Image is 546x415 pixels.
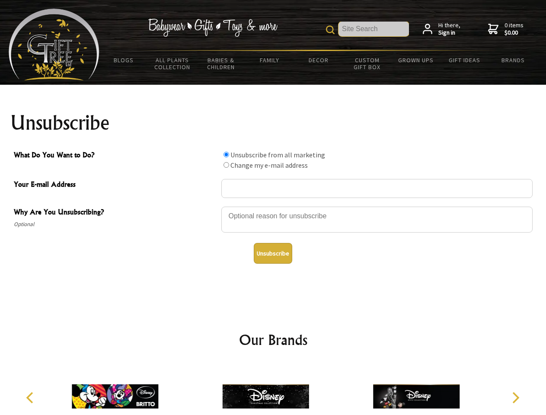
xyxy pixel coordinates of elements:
[221,179,533,198] input: Your E-mail Address
[254,243,292,264] button: Unsubscribe
[17,329,529,350] h2: Our Brands
[230,161,308,169] label: Change my e-mail address
[224,162,229,168] input: What Do You Want to Do?
[338,22,409,36] input: Site Search
[246,51,294,69] a: Family
[504,21,524,37] span: 0 items
[438,29,460,37] strong: Sign in
[230,150,325,159] label: Unsubscribe from all marketing
[14,219,217,230] span: Optional
[504,29,524,37] strong: $0.00
[14,150,217,162] span: What Do You Want to Do?
[9,9,99,80] img: Babyware - Gifts - Toys and more...
[440,51,489,69] a: Gift Ideas
[148,19,278,37] img: Babywear - Gifts - Toys & more
[224,152,229,157] input: What Do You Want to Do?
[99,51,148,69] a: BLOGS
[343,51,392,76] a: Custom Gift Box
[438,22,460,37] span: Hi there,
[14,179,217,192] span: Your E-mail Address
[391,51,440,69] a: Grown Ups
[22,388,41,407] button: Previous
[148,51,197,76] a: All Plants Collection
[489,51,538,69] a: Brands
[326,26,335,34] img: product search
[423,22,460,37] a: Hi there,Sign in
[488,22,524,37] a: 0 items$0.00
[10,112,536,133] h1: Unsubscribe
[294,51,343,69] a: Decor
[506,388,525,407] button: Next
[197,51,246,76] a: Babies & Children
[221,207,533,233] textarea: Why Are You Unsubscribing?
[14,207,217,219] span: Why Are You Unsubscribing?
